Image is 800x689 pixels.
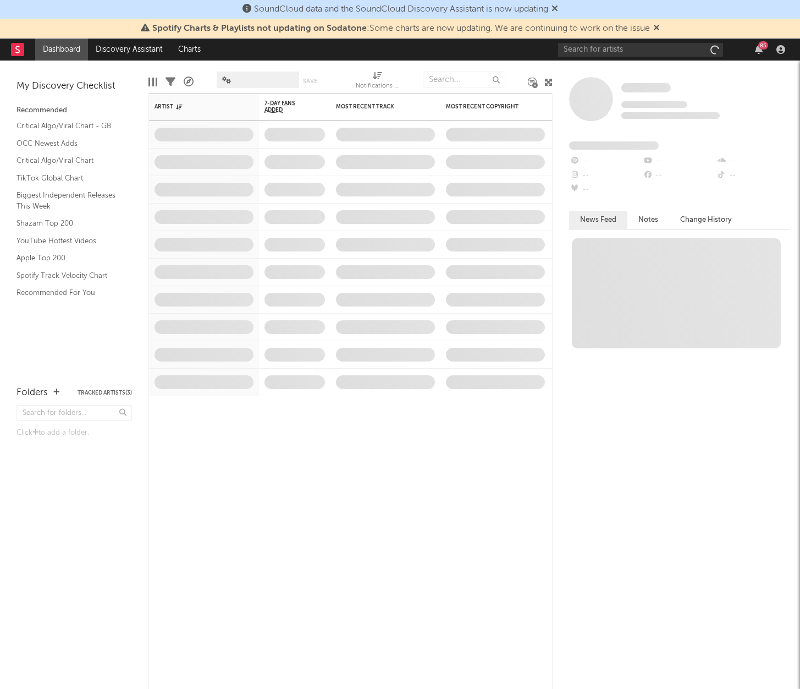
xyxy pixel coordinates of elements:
span: Some Artist [621,83,671,92]
div: -- [569,168,642,183]
a: Dashboard [35,39,88,61]
div: -- [642,168,715,183]
div: Notifications (Artist) [356,66,400,98]
div: -- [716,168,789,183]
a: Discovery Assistant [88,39,170,61]
div: Artist [155,103,237,110]
button: 85 [755,45,763,54]
input: Search for artists [558,43,723,57]
input: Search for folders... [16,405,132,421]
button: News Feed [569,211,627,229]
div: Filters [165,66,175,98]
div: 85 [758,41,768,50]
div: My Discovery Checklist [16,80,132,93]
a: Spotify Track Velocity Chart [16,270,121,282]
div: Click to add a folder. [16,426,132,440]
a: OCC Newest Adds [16,138,121,150]
div: Edit Columns [148,66,157,98]
span: Fans Added by Platform [569,141,659,150]
div: Folders [16,386,48,400]
div: -- [642,154,715,168]
div: Most Recent Copyright [446,103,528,110]
span: Spotify Charts & Playlists not updating on Sodatone [152,24,367,33]
a: Shazam Top 200 [16,217,121,229]
span: 7-Day Fans Added [264,100,308,113]
a: Critical Algo/Viral Chart - GB [16,120,121,132]
button: Notes [627,211,669,229]
div: -- [569,154,642,168]
a: YouTube Hottest Videos [16,235,121,247]
div: -- [716,154,789,168]
button: Tracked Artists(3) [78,390,132,396]
span: Dismiss [551,5,558,14]
span: Dismiss [653,24,660,33]
a: Charts [170,39,208,61]
button: Save [303,78,317,84]
a: Recommended For You [16,287,121,299]
span: 0 fans last week [621,112,720,119]
input: Search... [423,72,505,88]
button: Change History [669,211,743,229]
span: Tracking Since: [DATE] [621,101,687,108]
div: Recommended [16,104,132,117]
a: Apple Top 200 [16,252,121,264]
div: A&R Pipeline [184,66,194,98]
div: Notifications (Artist) [356,80,400,93]
div: Most Recent Track [336,103,418,110]
div: -- [569,183,642,197]
a: Some Artist [621,83,671,94]
a: Critical Algo/Viral Chart [16,155,121,167]
span: SoundCloud data and the SoundCloud Discovery Assistant is now updating [254,5,548,14]
span: : Some charts are now updating. We are continuing to work on the issue [152,24,650,33]
a: TikTok Global Chart [16,172,121,184]
a: Biggest Independent Releases This Week [16,189,121,212]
